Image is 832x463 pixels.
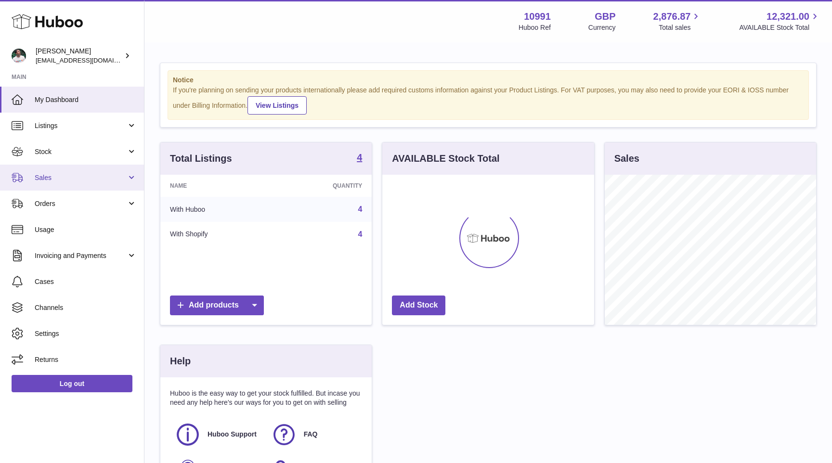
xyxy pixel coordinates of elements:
h3: Total Listings [170,152,232,165]
strong: 4 [357,153,362,162]
a: Huboo Support [175,422,261,448]
td: With Huboo [160,197,274,222]
span: Returns [35,355,137,364]
a: Add products [170,296,264,315]
p: Huboo is the easy way to get your stock fulfilled. But incase you need any help here's our ways f... [170,389,362,407]
img: timshieff@gmail.com [12,49,26,63]
span: Channels [35,303,137,312]
strong: Notice [173,76,804,85]
span: Stock [35,147,127,156]
span: AVAILABLE Stock Total [739,23,820,32]
span: Cases [35,277,137,286]
a: FAQ [271,422,358,448]
a: 2,876.87 Total sales [653,10,702,32]
span: Orders [35,199,127,208]
span: Huboo Support [208,430,257,439]
h3: Sales [614,152,639,165]
span: Listings [35,121,127,130]
a: Log out [12,375,132,392]
h3: AVAILABLE Stock Total [392,152,499,165]
div: [PERSON_NAME] [36,47,122,65]
th: Quantity [274,175,372,197]
span: 12,321.00 [767,10,809,23]
span: Usage [35,225,137,234]
div: Huboo Ref [519,23,551,32]
a: 4 [358,230,362,238]
h3: Help [170,355,191,368]
div: Currency [588,23,616,32]
td: With Shopify [160,222,274,247]
a: 12,321.00 AVAILABLE Stock Total [739,10,820,32]
span: 2,876.87 [653,10,691,23]
span: Sales [35,173,127,182]
a: 4 [358,205,362,213]
span: [EMAIL_ADDRESS][DOMAIN_NAME] [36,56,142,64]
span: My Dashboard [35,95,137,104]
div: If you're planning on sending your products internationally please add required customs informati... [173,86,804,115]
strong: 10991 [524,10,551,23]
a: View Listings [247,96,307,115]
a: 4 [357,153,362,164]
a: Add Stock [392,296,445,315]
strong: GBP [595,10,615,23]
th: Name [160,175,274,197]
span: Total sales [659,23,702,32]
span: Invoicing and Payments [35,251,127,260]
span: FAQ [304,430,318,439]
span: Settings [35,329,137,338]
